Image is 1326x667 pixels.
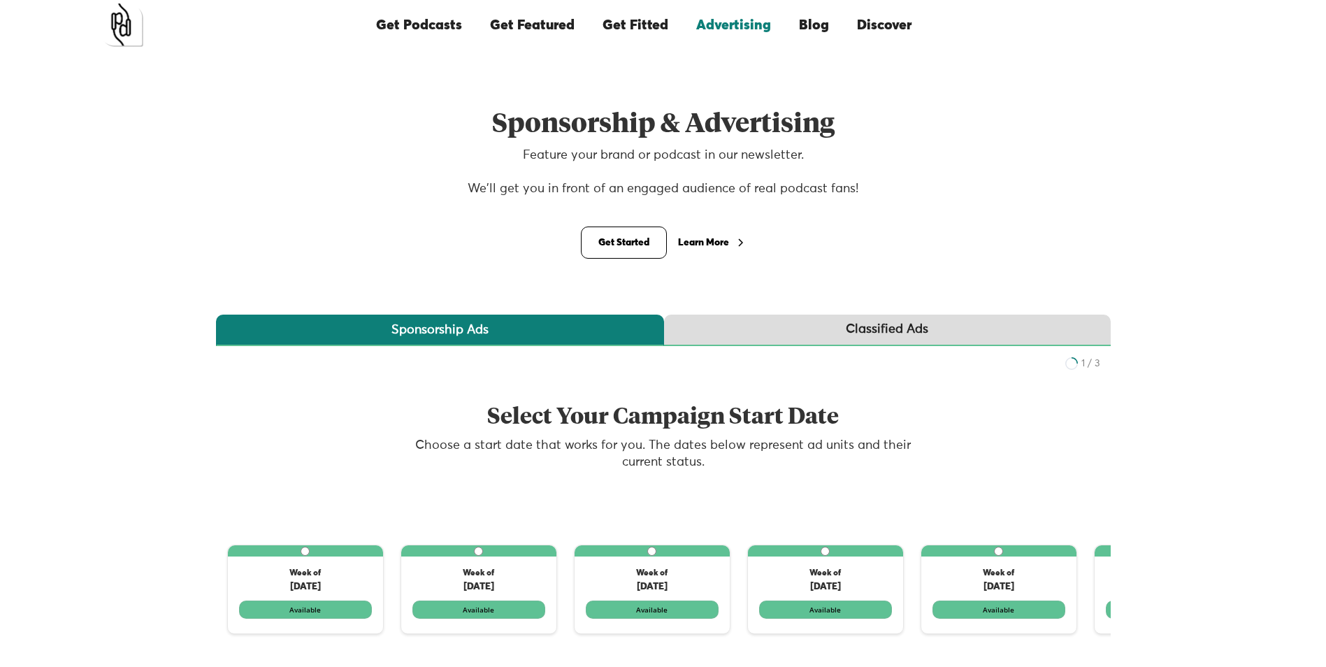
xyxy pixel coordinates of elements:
[391,322,489,338] div: Sponsorship Ads
[581,227,667,259] a: Get Started
[846,321,928,338] div: Classified Ads
[395,405,932,430] h2: Select Your Campaign Start Date
[100,3,143,47] a: home
[678,238,729,248] div: Learn More
[476,1,589,49] a: Get Featured
[1081,357,1100,371] div: 1 / 3
[395,437,932,471] p: Choose a start date that works for you. The dates below represent ad units and their current status.
[395,147,932,220] p: Feature your brand or podcast in our newsletter. We'll get you in front of an engaged audience of...
[785,1,843,49] a: Blog
[678,234,746,251] a: Learn More
[682,1,785,49] a: Advertising
[589,1,682,49] a: Get Fitted
[362,1,476,49] a: Get Podcasts
[843,1,925,49] a: Discover
[395,109,932,140] h1: Sponsorship & Advertising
